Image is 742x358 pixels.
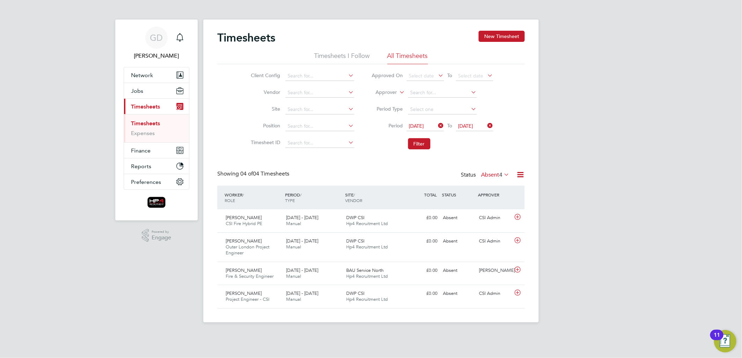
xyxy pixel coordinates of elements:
div: [PERSON_NAME] [477,265,513,276]
div: Absent [440,236,477,247]
li: All Timesheets [387,52,428,64]
span: DWP CSI [347,238,365,244]
a: Powered byEngage [142,229,172,242]
div: CSI Admin [477,236,513,247]
span: Manual [286,273,301,279]
a: Go to home page [124,197,189,208]
span: DWP CSI [347,290,365,296]
span: [DATE] [458,123,473,129]
span: Manual [286,244,301,250]
button: Reports [124,158,189,174]
span: [DATE] - [DATE] [286,267,318,273]
span: Engage [152,235,171,241]
input: Search for... [285,71,354,81]
button: Filter [408,138,430,149]
div: Timesheets [124,114,189,142]
span: TYPE [285,197,295,203]
span: 04 Timesheets [240,170,289,177]
div: CSI Admin [477,212,513,224]
span: GD [150,33,163,42]
div: £0.00 [404,212,440,224]
span: TOTAL [424,192,437,197]
li: Timesheets I Follow [314,52,370,64]
span: [PERSON_NAME] [226,290,262,296]
label: Absent [481,171,509,178]
h2: Timesheets [217,31,275,45]
span: Hp4 Recruitment Ltd [347,296,388,302]
span: 4 [499,171,502,178]
a: GD[PERSON_NAME] [124,27,189,60]
div: WORKER [223,188,283,207]
label: Period [372,122,403,129]
span: / [242,192,244,197]
button: Open Resource Center, 11 new notifications [714,330,736,352]
div: PERIOD [283,188,344,207]
span: Reports [131,163,151,170]
span: Select date [409,73,434,79]
span: Timesheets [131,103,160,110]
div: STATUS [440,188,477,201]
label: Client Config [249,72,281,79]
div: Showing [217,170,291,178]
button: New Timesheet [479,31,525,42]
nav: Main navigation [115,20,198,221]
span: Manual [286,221,301,226]
a: Timesheets [131,120,160,127]
label: Approved On [372,72,403,79]
span: [DATE] - [DATE] [286,215,318,221]
span: To [445,121,454,130]
span: VENDOR [345,197,363,203]
span: Hp4 Recruitment Ltd [347,273,388,279]
span: Project Engineer - CSI [226,296,269,302]
button: Network [124,67,189,83]
span: [DATE] - [DATE] [286,290,318,296]
div: SITE [344,188,404,207]
button: Timesheets [124,99,189,114]
div: £0.00 [404,288,440,299]
span: CSI Fire Hybrid PE [226,221,262,226]
span: Outer London Project Engineer [226,244,269,256]
span: / [300,192,301,197]
button: Finance [124,143,189,158]
span: ROLE [225,197,235,203]
div: Absent [440,288,477,299]
span: Hp4 Recruitment Ltd [347,244,388,250]
span: Powered by [152,229,171,235]
input: Search for... [285,138,354,148]
div: Status [461,170,511,180]
span: / [354,192,355,197]
label: Approver [366,89,397,96]
div: APPROVER [477,188,513,201]
span: Manual [286,296,301,302]
span: [DATE] [409,123,424,129]
button: Preferences [124,174,189,189]
span: Jobs [131,88,143,94]
div: CSI Admin [477,288,513,299]
input: Search for... [285,88,354,98]
span: Gemma Deaton [124,52,189,60]
label: Timesheet ID [249,139,281,146]
label: Period Type [372,106,403,112]
div: Absent [440,265,477,276]
a: Expenses [131,130,155,136]
span: DWP CSI [347,215,365,221]
span: [PERSON_NAME] [226,267,262,273]
span: 04 of [240,170,253,177]
div: £0.00 [404,265,440,276]
div: £0.00 [404,236,440,247]
span: Select date [458,73,483,79]
div: Absent [440,212,477,224]
span: Network [131,72,153,79]
span: Fire & Security Engineer [226,273,274,279]
button: Jobs [124,83,189,98]
input: Search for... [285,121,354,131]
label: Vendor [249,89,281,95]
input: Search for... [408,88,477,98]
img: hp4recruitment-logo-retina.png [147,197,166,208]
span: Preferences [131,179,161,185]
span: [PERSON_NAME] [226,215,262,221]
input: Search for... [285,105,354,114]
div: 11 [714,335,720,344]
span: To [445,71,454,80]
label: Site [249,106,281,112]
